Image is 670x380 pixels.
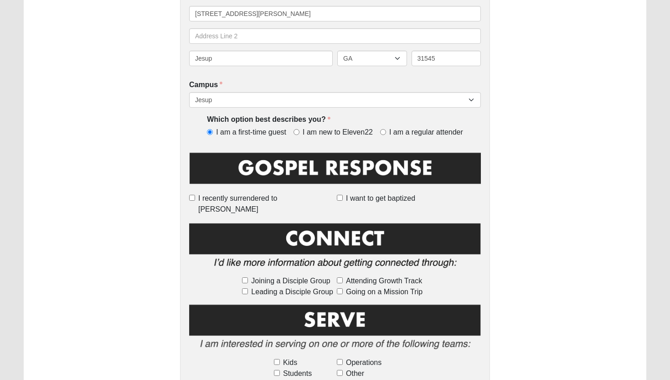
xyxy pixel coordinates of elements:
[189,195,195,201] input: I recently surrendered to [PERSON_NAME]
[251,276,330,286] span: Joining a Disciple Group
[189,221,481,274] img: Connect.png
[216,127,286,138] span: I am a first-time guest
[337,370,343,376] input: Other
[346,276,422,286] span: Attending Growth Track
[283,368,312,379] span: Students
[189,151,481,192] img: GospelResponseBLK.png
[389,127,463,138] span: I am a regular attender
[346,193,415,204] span: I want to get baptized
[346,357,381,368] span: Operations
[303,127,373,138] span: I am new to Eleven22
[274,359,280,365] input: Kids
[380,129,386,135] input: I am a regular attender
[337,195,343,201] input: I want to get baptized
[346,286,423,297] span: Going on a Mission Trip
[189,51,333,66] input: City
[337,288,343,294] input: Going on a Mission Trip
[337,277,343,283] input: Attending Growth Track
[189,80,222,90] label: Campus
[412,51,481,66] input: Zip
[283,357,297,368] span: Kids
[207,129,213,135] input: I am a first-time guest
[337,359,343,365] input: Operations
[251,286,333,297] span: Leading a Disciple Group
[198,193,333,215] span: I recently surrendered to [PERSON_NAME]
[274,370,280,376] input: Students
[242,277,248,283] input: Joining a Disciple Group
[294,129,299,135] input: I am new to Eleven22
[189,303,481,355] img: Serve2.png
[189,6,481,21] input: Address Line 1
[207,115,330,125] label: Which option best describes you?
[242,288,248,294] input: Leading a Disciple Group
[346,368,364,379] span: Other
[189,28,481,44] input: Address Line 2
